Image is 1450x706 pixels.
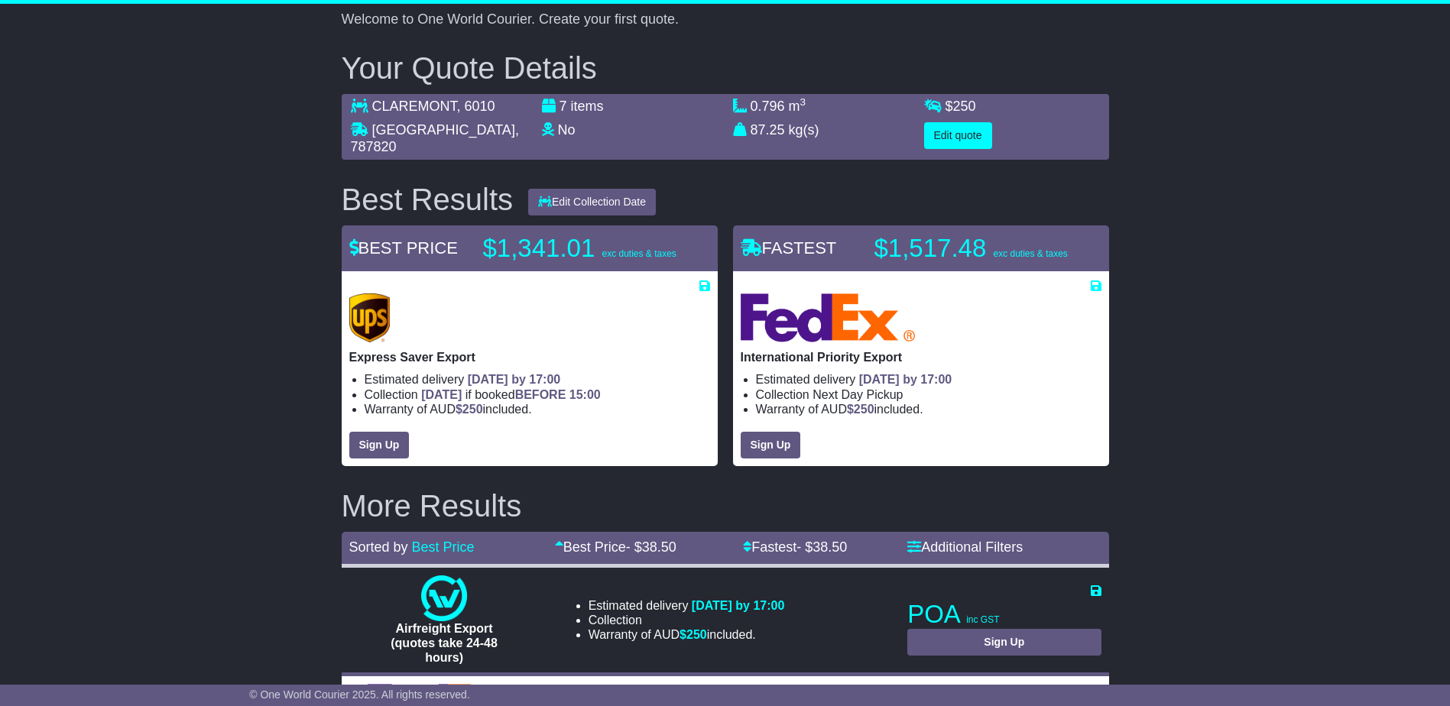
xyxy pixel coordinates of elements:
p: POA [907,599,1101,630]
span: Next Day Pickup [813,388,903,401]
span: [DATE] by 17:00 [859,373,952,386]
span: FASTEST [741,238,837,257]
span: inc GST [966,614,999,625]
span: 87.25 [751,122,785,138]
a: Sign Up [907,629,1101,656]
span: 250 [953,99,976,114]
a: Best Price [412,539,475,555]
span: 38.50 [642,539,676,555]
span: $ [456,403,483,416]
span: $ [847,403,874,416]
span: 250 [686,628,707,641]
span: , 787820 [351,122,519,154]
img: One World Courier: Airfreight Export (quotes take 24-48 hours) [421,575,467,621]
p: Express Saver Export [349,350,710,364]
span: , 6010 [457,99,495,114]
span: Airfreight Export (quotes take 24-48 hours) [391,622,498,664]
span: exc duties & taxes [993,248,1067,259]
span: 7 [560,99,567,114]
span: BEST PRICE [349,238,458,257]
p: $1,341.01 [483,233,676,264]
span: $ [946,99,976,114]
span: 0.796 [751,99,785,114]
span: exc duties & taxes [602,248,676,259]
a: Best Price- $38.50 [555,539,676,555]
span: - $ [626,539,676,555]
li: Estimated delivery [365,372,710,387]
h2: Your Quote Details [342,51,1109,85]
span: [DATE] by 17:00 [692,599,785,612]
span: © One World Courier 2025. All rights reserved. [249,688,470,701]
span: items [571,99,604,114]
li: Warranty of AUD included. [756,402,1101,416]
p: International Priority Export [741,350,1101,364]
span: if booked [421,388,600,401]
button: Edit Collection Date [528,189,656,215]
span: Sorted by [349,539,408,555]
li: Warranty of AUD included. [365,402,710,416]
span: m [789,99,806,114]
span: 15:00 [569,388,601,401]
span: 250 [462,403,483,416]
li: Collection [365,387,710,402]
h2: More Results [342,489,1109,523]
img: FedEx Express: International Priority Export [741,293,916,342]
span: BEFORE [515,388,566,401]
li: Estimated delivery [589,598,785,613]
span: CLAREMONT [372,99,457,114]
span: [GEOGRAPHIC_DATA] [372,122,515,138]
span: kg(s) [789,122,819,138]
li: Estimated delivery [756,372,1101,387]
a: Additional Filters [907,539,1023,555]
span: - $ [796,539,847,555]
p: Welcome to One World Courier. Create your first quote. [342,11,1109,28]
sup: 3 [800,96,806,108]
img: UPS (new): Express Saver Export [349,293,391,342]
p: $1,517.48 [874,233,1068,264]
span: [DATE] by 17:00 [468,373,561,386]
li: Warranty of AUD included. [589,627,785,642]
div: Best Results [334,183,521,216]
a: Fastest- $38.50 [743,539,847,555]
span: No [558,122,576,138]
a: Sign Up [741,432,801,458]
li: Collection [756,387,1101,402]
span: $ [680,628,707,641]
span: 38.50 [813,539,847,555]
button: Edit quote [924,122,992,149]
span: 250 [854,403,874,416]
a: Sign Up [349,432,410,458]
li: Collection [589,613,785,627]
span: [DATE] [421,388,462,401]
